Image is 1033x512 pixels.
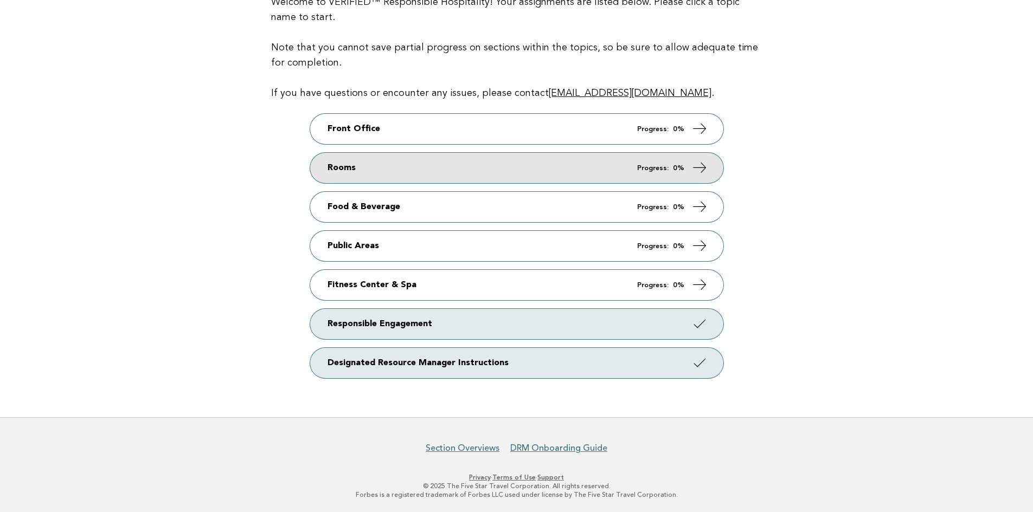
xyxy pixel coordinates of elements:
a: DRM Onboarding Guide [510,443,607,453]
a: Support [537,474,564,481]
a: Rooms Progress: 0% [310,153,723,183]
a: Front Office Progress: 0% [310,114,723,144]
a: Terms of Use [492,474,536,481]
em: Progress: [637,165,669,172]
a: Public Areas Progress: 0% [310,231,723,261]
a: Fitness Center & Spa Progress: 0% [310,270,723,300]
em: Progress: [637,282,669,289]
strong: 0% [673,126,684,133]
em: Progress: [637,243,669,250]
p: · · [185,473,849,482]
a: Privacy [469,474,491,481]
strong: 0% [673,165,684,172]
p: © 2025 The Five Star Travel Corporation. All rights reserved. [185,482,849,490]
a: Section Overviews [426,443,499,453]
em: Progress: [637,126,669,133]
em: Progress: [637,204,669,211]
a: Responsible Engagement [310,309,723,339]
p: Forbes is a registered trademark of Forbes LLC used under license by The Five Star Travel Corpora... [185,490,849,499]
strong: 0% [673,204,684,211]
strong: 0% [673,243,684,250]
a: Designated Resource Manager Instructions [310,348,723,378]
a: [EMAIL_ADDRESS][DOMAIN_NAME] [549,88,711,98]
a: Food & Beverage Progress: 0% [310,192,723,222]
strong: 0% [673,282,684,289]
